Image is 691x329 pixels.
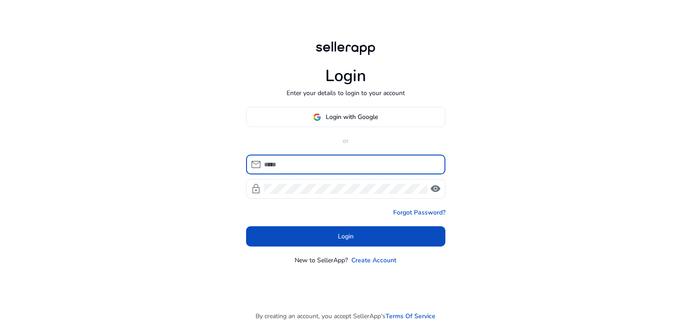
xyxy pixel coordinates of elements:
[338,232,354,241] span: Login
[326,112,378,122] span: Login with Google
[313,113,321,121] img: google-logo.svg
[351,256,396,265] a: Create Account
[325,66,366,86] h1: Login
[393,208,445,217] a: Forgot Password?
[246,136,445,146] p: or
[295,256,348,265] p: New to SellerApp?
[287,88,405,98] p: Enter your details to login to your account
[430,183,441,194] span: visibility
[386,311,435,321] a: Terms Of Service
[246,226,445,247] button: Login
[251,183,261,194] span: lock
[246,107,445,127] button: Login with Google
[251,159,261,170] span: mail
